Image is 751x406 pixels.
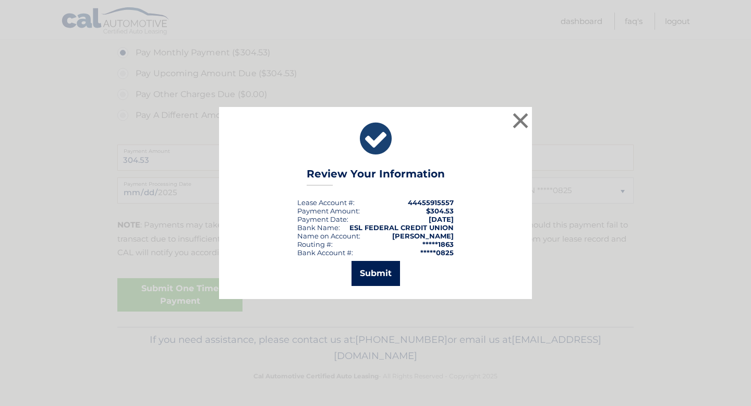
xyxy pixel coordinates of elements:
button: × [510,110,531,131]
div: Payment Amount: [297,207,360,215]
strong: [PERSON_NAME] [392,232,454,240]
span: [DATE] [429,215,454,223]
h3: Review Your Information [307,168,445,186]
span: Payment Date [297,215,347,223]
button: Submit [352,261,400,286]
div: Bank Name: [297,223,340,232]
div: Routing #: [297,240,333,248]
div: Bank Account #: [297,248,353,257]
span: $304.53 [426,207,454,215]
div: : [297,215,348,223]
strong: 44455915557 [408,198,454,207]
div: Lease Account #: [297,198,355,207]
strong: ESL FEDERAL CREDIT UNION [349,223,454,232]
div: Name on Account: [297,232,360,240]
